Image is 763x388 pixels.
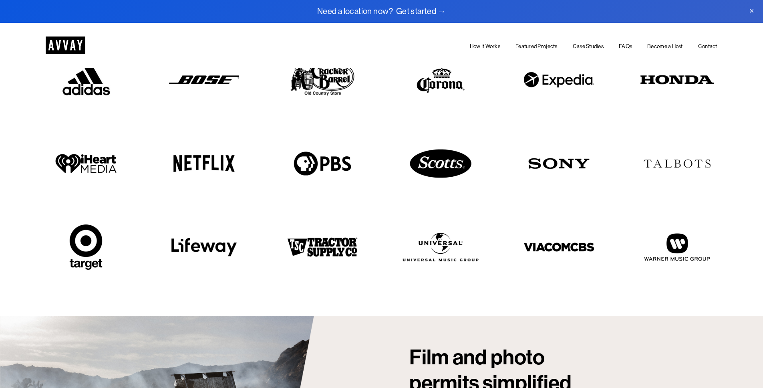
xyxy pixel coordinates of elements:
img: scotts.png [401,141,481,186]
img: wmg.png [637,224,717,270]
a: FAQs [619,42,632,51]
img: target.png [46,224,126,270]
img: bose.png [164,57,244,103]
img: honda.png [637,57,717,103]
a: Become a Host [647,42,683,51]
img: template.png [164,224,244,270]
img: tractor-supply.png [282,224,362,270]
img: cb.png [282,57,362,103]
img: AVVAY - The First Nationwide Location Scouting Co. [46,36,85,54]
img: adidas.jpg [46,57,126,103]
img: sony.png [519,141,599,186]
a: Featured Projects [515,42,558,51]
img: netflix.png [164,141,244,186]
img: expedia.png [519,57,599,103]
img: corona.png [401,57,481,103]
img: i-heart-media.png [46,141,126,186]
a: Case Studies [573,42,604,51]
img: viacom-cbs.png [519,224,599,270]
a: Contact [698,42,717,51]
img: pbs.png [282,141,362,186]
img: talbots.png [637,141,717,186]
img: umg.png [401,224,481,270]
a: How It Works [470,42,500,51]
